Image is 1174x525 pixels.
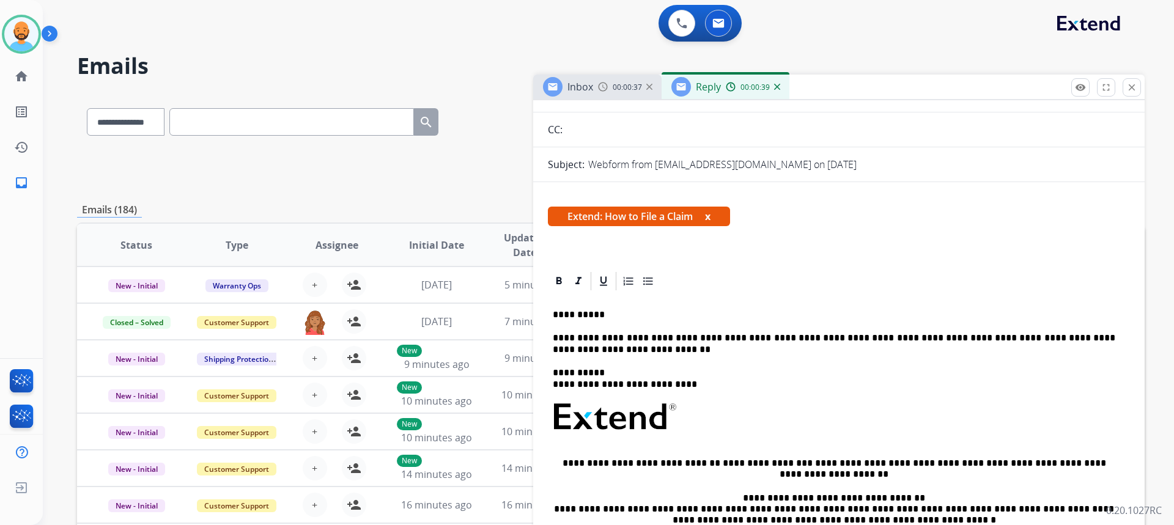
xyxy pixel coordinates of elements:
[347,351,361,365] mat-icon: person_add
[419,115,434,130] mat-icon: search
[501,461,572,475] span: 14 minutes ago
[397,418,422,430] p: New
[569,272,588,290] div: Italic
[312,277,317,292] span: +
[197,463,276,475] span: Customer Support
[347,424,361,439] mat-icon: person_add
[197,426,276,439] span: Customer Support
[312,461,317,475] span: +
[14,140,29,155] mat-icon: history
[205,279,268,292] span: Warranty Ops
[421,315,452,328] span: [DATE]
[696,80,721,94] span: Reply
[108,426,165,439] span: New - Initial
[594,272,613,290] div: Underline
[1106,503,1162,518] p: 0.20.1027RC
[588,157,857,172] p: Webform from [EMAIL_ADDRESS][DOMAIN_NAME] on [DATE]
[401,394,472,408] span: 10 minutes ago
[316,238,358,252] span: Assignee
[347,387,361,402] mat-icon: person_add
[401,468,472,481] span: 14 minutes ago
[303,309,327,335] img: agent-avatar
[1075,82,1086,93] mat-icon: remove_red_eye
[4,17,39,51] img: avatar
[401,431,472,444] span: 10 minutes ago
[108,353,165,365] span: New - Initial
[421,278,452,292] span: [DATE]
[14,105,29,119] mat-icon: list_alt
[303,456,327,480] button: +
[497,230,553,260] span: Updated Date
[312,351,317,365] span: +
[705,209,711,224] button: x
[548,207,730,226] span: Extend: How to File a Claim
[613,83,642,92] span: 00:00:37
[108,389,165,402] span: New - Initial
[108,463,165,475] span: New - Initial
[108,499,165,512] span: New - Initial
[401,498,472,512] span: 16 minutes ago
[312,424,317,439] span: +
[312,497,317,512] span: +
[120,238,152,252] span: Status
[504,278,570,292] span: 5 minutes ago
[501,388,572,402] span: 10 minutes ago
[303,493,327,517] button: +
[303,273,327,297] button: +
[14,175,29,190] mat-icon: inbox
[504,351,570,365] span: 9 minutes ago
[548,122,563,137] p: CC:
[347,497,361,512] mat-icon: person_add
[77,202,142,218] p: Emails (184)
[501,425,572,438] span: 10 minutes ago
[567,80,593,94] span: Inbox
[619,272,638,290] div: Ordered List
[404,358,470,371] span: 9 minutes ago
[639,272,657,290] div: Bullet List
[548,157,585,172] p: Subject:
[740,83,770,92] span: 00:00:39
[303,383,327,407] button: +
[197,499,276,512] span: Customer Support
[77,54,1145,78] h2: Emails
[303,419,327,444] button: +
[197,316,276,329] span: Customer Support
[347,461,361,475] mat-icon: person_add
[1126,82,1137,93] mat-icon: close
[397,381,422,394] p: New
[1101,82,1112,93] mat-icon: fullscreen
[108,279,165,292] span: New - Initial
[226,238,248,252] span: Type
[312,387,317,402] span: +
[550,272,568,290] div: Bold
[397,455,422,467] p: New
[14,69,29,84] mat-icon: home
[197,353,281,365] span: Shipping Protection
[501,498,572,512] span: 16 minutes ago
[397,345,422,357] p: New
[504,315,570,328] span: 7 minutes ago
[347,314,361,329] mat-icon: person_add
[347,277,361,292] mat-icon: person_add
[409,238,464,252] span: Initial Date
[197,389,276,402] span: Customer Support
[303,346,327,370] button: +
[103,316,171,329] span: Closed – Solved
